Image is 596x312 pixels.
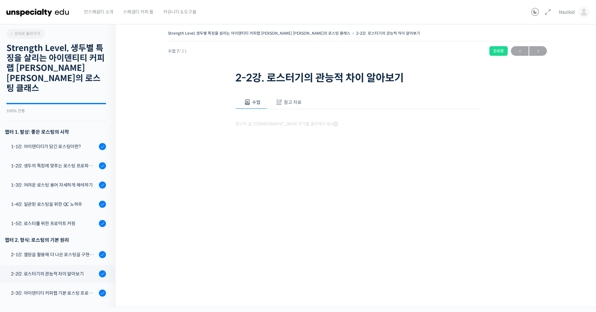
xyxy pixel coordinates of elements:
div: 100% 진행 [6,109,106,113]
h2: Strength Level, 생두별 특징을 살리는 아이덴티티 커피랩 [PERSON_NAME] [PERSON_NAME]의 로스팅 클래스 [6,43,106,93]
span: / 21 [179,48,187,54]
div: 1-1강. 아이덴티티가 담긴 로스팅이란? [11,143,97,150]
div: 1-4강. 일관된 로스팅을 위한 QC 노하우 [11,201,97,208]
div: 1-3강. 어려운 로스팅 용어 자세하게 해석하기 [11,181,97,189]
div: 챕터 2. 형식: 로스팅의 기본 원리 [5,236,106,244]
span: ← [511,47,529,55]
span: → [529,47,547,55]
span: 수업 7 [168,49,187,53]
a: 다음→ [529,46,547,56]
h3: 챕터 1. 발상: 좋은 로스팅의 시작 [5,128,106,136]
div: 2-3강. 아이덴티티 커피랩 기본 로스팅 프로파일 세팅 [11,290,97,297]
a: 강의로 돌아가기 [6,29,45,38]
div: 2-2강. 로스터기의 관능적 차이 알아보기 [11,270,97,277]
span: 참고 자료 [284,99,302,105]
a: Strength Level, 생두별 특징을 살리는 아이덴티티 커피랩 [PERSON_NAME] [PERSON_NAME]의 로스팅 클래스 [168,31,350,36]
a: ←이전 [511,46,529,56]
span: 수업 [252,99,260,105]
h1: 2-2강. 로스터기의 관능적 차이 알아보기 [235,72,479,84]
span: 영상이 끊기[DEMOGRAPHIC_DATA] 여기를 클릭해주세요 [235,122,338,127]
span: Mazikid [559,9,575,15]
span: 강의로 돌아가기 [10,31,40,36]
div: 완료함 [489,46,508,56]
a: 2-2강. 로스터기의 관능적 차이 알아보기 [356,31,420,36]
div: 2-1강. 열원을 활용해 더 나은 로스팅을 구현하는 방법 [11,251,97,258]
div: 1-5강. 로스터를 위한 프로덕트 커핑 [11,220,97,227]
div: 1-2강. 생두의 특징에 맞추는 로스팅 프로파일 'Stength Level' [11,162,97,169]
